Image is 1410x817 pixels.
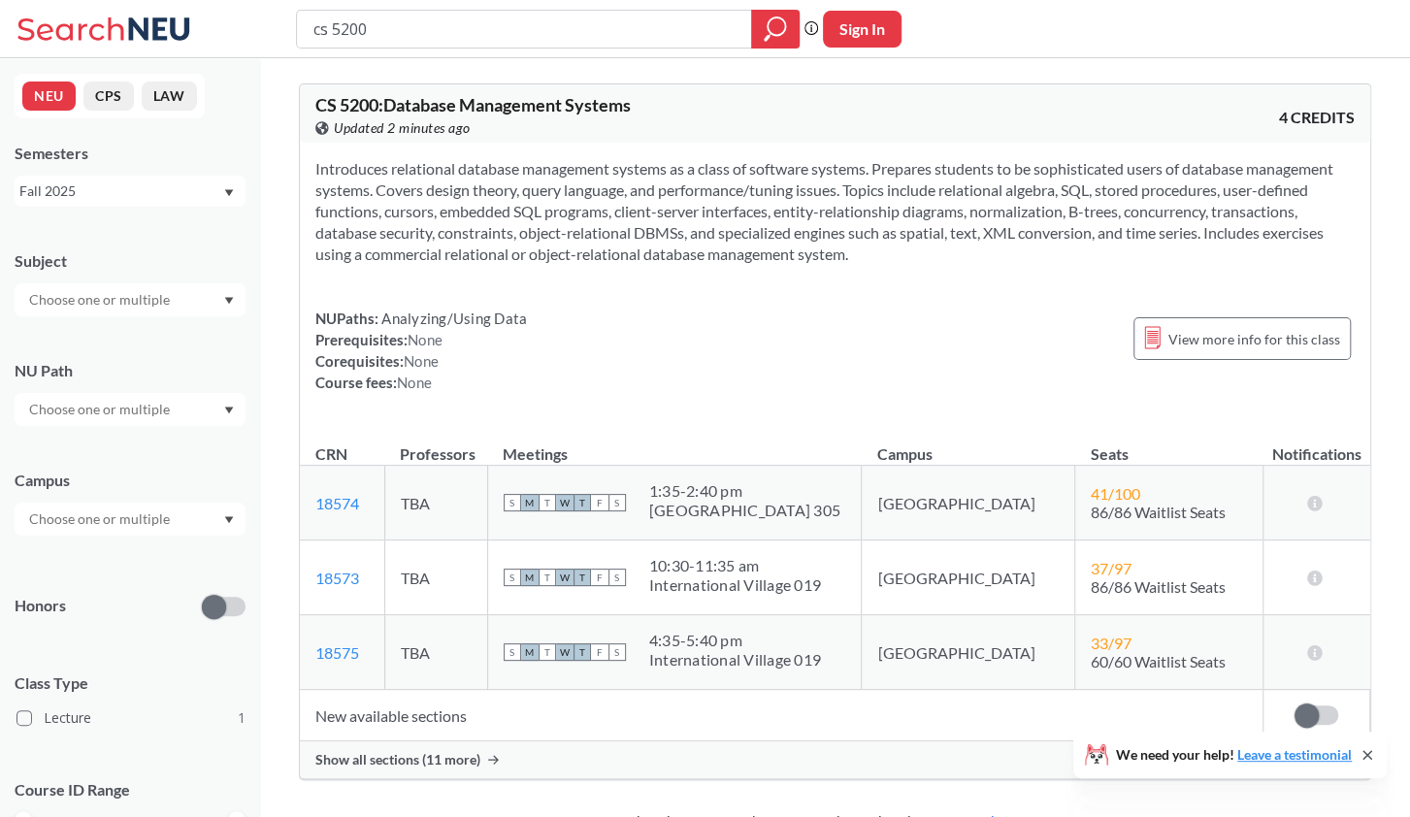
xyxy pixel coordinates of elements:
div: Fall 2025Dropdown arrow [15,176,246,207]
span: S [504,569,521,586]
span: S [504,494,521,511]
span: T [539,643,556,661]
svg: Dropdown arrow [224,297,234,305]
div: 1:35 - 2:40 pm [649,481,840,501]
svg: Dropdown arrow [224,516,234,524]
a: 18573 [315,569,359,587]
div: NU Path [15,360,246,381]
span: 41 / 100 [1091,484,1140,503]
div: Semesters [15,143,246,164]
span: F [591,569,608,586]
span: 33 / 97 [1091,634,1131,652]
span: S [608,643,626,661]
td: New available sections [300,690,1262,741]
span: 86/86 Waitlist Seats [1091,577,1226,596]
div: 4:35 - 5:40 pm [649,631,821,650]
td: [GEOGRAPHIC_DATA] [862,540,1075,615]
input: Class, professor, course number, "phrase" [312,13,738,46]
span: CS 5200 : Database Management Systems [315,94,631,115]
input: Choose one or multiple [19,398,182,421]
span: 60/60 Waitlist Seats [1091,652,1226,670]
p: Honors [15,595,66,617]
span: View more info for this class [1168,327,1340,351]
a: Leave a testimonial [1237,746,1352,763]
span: Class Type [15,672,246,694]
span: T [574,569,591,586]
div: Dropdown arrow [15,393,246,426]
span: M [521,494,539,511]
div: Subject [15,250,246,272]
td: [GEOGRAPHIC_DATA] [862,615,1075,690]
div: [GEOGRAPHIC_DATA] 305 [649,501,840,520]
div: magnifying glass [751,10,800,49]
button: Sign In [823,11,902,48]
span: F [591,494,608,511]
th: Seats [1075,424,1263,466]
span: W [556,494,574,511]
input: Choose one or multiple [19,288,182,311]
label: Lecture [16,705,246,731]
span: 86/86 Waitlist Seats [1091,503,1226,521]
div: CRN [315,443,347,465]
th: Campus [862,424,1075,466]
button: LAW [142,82,197,111]
td: TBA [384,615,487,690]
div: Dropdown arrow [15,283,246,316]
div: Show all sections (11 more) [300,741,1370,778]
span: Analyzing/Using Data [378,310,527,327]
td: TBA [384,466,487,540]
span: 4 CREDITS [1279,107,1355,128]
span: Updated 2 minutes ago [334,117,471,139]
p: Course ID Range [15,779,246,801]
svg: Dropdown arrow [224,189,234,197]
span: T [539,569,556,586]
div: Campus [15,470,246,491]
span: 37 / 97 [1091,559,1131,577]
div: 10:30 - 11:35 am [649,556,821,575]
span: T [574,643,591,661]
th: Professors [384,424,487,466]
span: S [608,569,626,586]
span: W [556,569,574,586]
span: T [574,494,591,511]
span: S [608,494,626,511]
td: TBA [384,540,487,615]
td: [GEOGRAPHIC_DATA] [862,466,1075,540]
th: Notifications [1262,424,1369,466]
span: None [404,352,439,370]
span: Show all sections (11 more) [315,751,480,768]
span: S [504,643,521,661]
section: Introduces relational database management systems as a class of software systems. Prepares studen... [315,158,1355,265]
a: 18574 [315,494,359,512]
span: M [521,569,539,586]
span: None [408,331,443,348]
span: None [397,374,432,391]
div: International Village 019 [649,575,821,595]
a: 18575 [315,643,359,662]
span: W [556,643,574,661]
span: F [591,643,608,661]
svg: Dropdown arrow [224,407,234,414]
span: 1 [238,707,246,729]
th: Meetings [487,424,862,466]
div: International Village 019 [649,650,821,670]
span: T [539,494,556,511]
div: Dropdown arrow [15,503,246,536]
input: Choose one or multiple [19,507,182,531]
div: Fall 2025 [19,180,222,202]
span: We need your help! [1116,748,1352,762]
div: NUPaths: Prerequisites: Corequisites: Course fees: [315,308,527,393]
button: NEU [22,82,76,111]
button: CPS [83,82,134,111]
svg: magnifying glass [764,16,787,43]
span: M [521,643,539,661]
